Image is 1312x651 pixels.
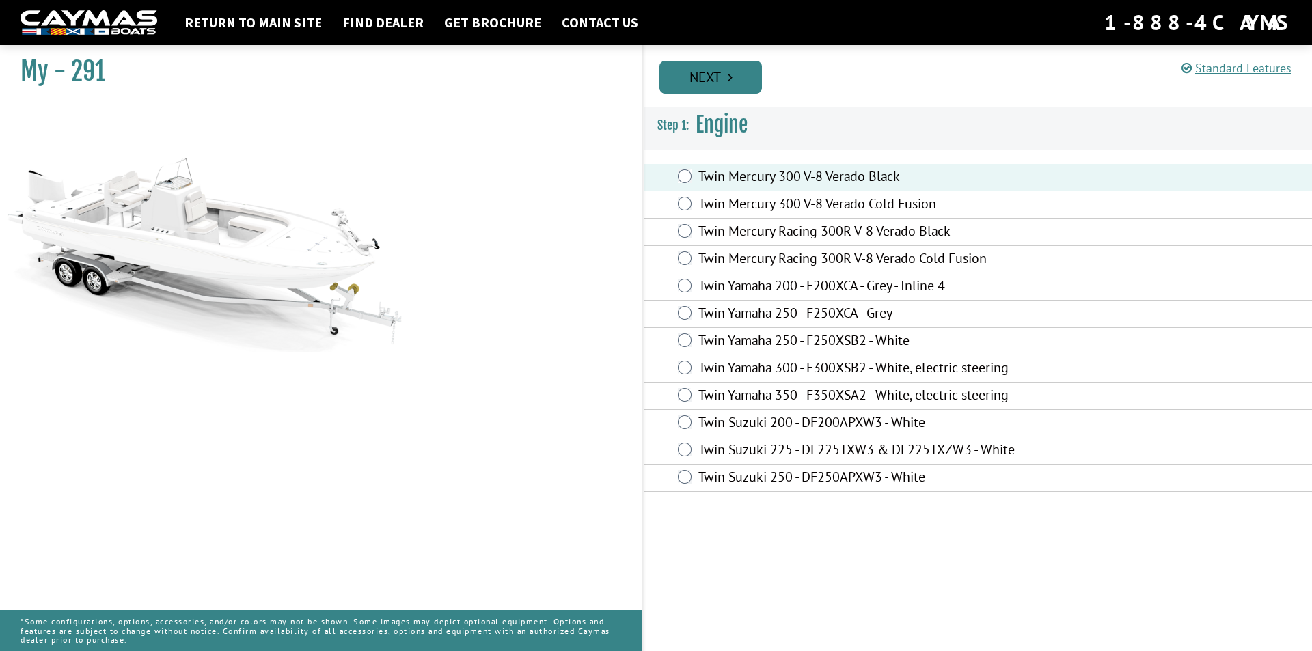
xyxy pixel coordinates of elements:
[644,100,1312,150] h3: Engine
[698,195,1067,215] label: Twin Mercury 300 V-8 Verado Cold Fusion
[1104,8,1291,38] div: 1-888-4CAYMAS
[336,14,430,31] a: Find Dealer
[1181,60,1291,76] a: Standard Features
[20,10,157,36] img: white-logo-c9c8dbefe5ff5ceceb0f0178aa75bf4bb51f6bca0971e226c86eb53dfe498488.png
[698,332,1067,352] label: Twin Yamaha 250 - F250XSB2 - White
[698,305,1067,324] label: Twin Yamaha 250 - F250XCA - Grey
[20,610,622,651] p: *Some configurations, options, accessories, and/or colors may not be shown. Some images may depic...
[20,56,608,87] h1: My - 291
[698,168,1067,188] label: Twin Mercury 300 V-8 Verado Black
[698,441,1067,461] label: Twin Suzuki 225 - DF225TXW3 & DF225TXZW3 - White
[698,387,1067,406] label: Twin Yamaha 350 - F350XSA2 - White, electric steering
[437,14,548,31] a: Get Brochure
[698,223,1067,243] label: Twin Mercury Racing 300R V-8 Verado Black
[555,14,645,31] a: Contact Us
[698,277,1067,297] label: Twin Yamaha 200 - F200XCA - Grey - Inline 4
[698,469,1067,488] label: Twin Suzuki 250 - DF250APXW3 - White
[698,414,1067,434] label: Twin Suzuki 200 - DF200APXW3 - White
[698,250,1067,270] label: Twin Mercury Racing 300R V-8 Verado Cold Fusion
[659,61,762,94] a: Next
[656,59,1312,94] ul: Pagination
[178,14,329,31] a: Return to main site
[698,359,1067,379] label: Twin Yamaha 300 - F300XSB2 - White, electric steering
